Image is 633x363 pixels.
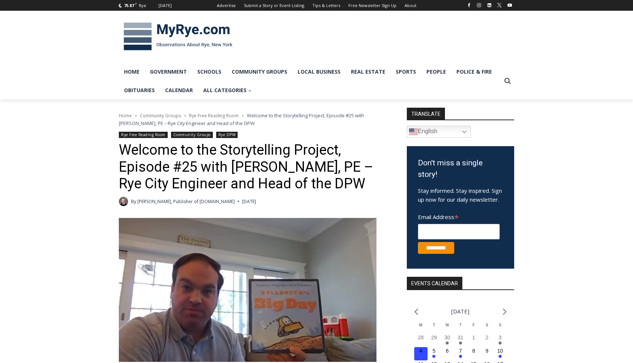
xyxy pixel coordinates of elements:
[160,81,198,100] a: Calendar
[428,334,441,347] button: 29
[119,218,376,362] img: RFFR MyRye.com Storytelling Project Episode #25 with Ryan Coyne, PE - Rye City Engineer and Head ...
[119,81,160,100] a: Obituaries
[459,355,462,358] em: Has events
[158,2,172,9] div: [DATE]
[445,323,449,327] span: W
[131,198,136,205] span: By
[451,63,497,81] a: Police & Fire
[486,323,488,327] span: S
[444,335,450,340] time: 30
[431,335,437,340] time: 29
[140,112,181,119] a: Community Groups
[119,112,132,119] a: Home
[503,308,507,315] a: Next month
[485,1,494,10] a: Linkedin
[501,74,514,88] button: View Search Form
[124,3,134,8] span: 75.87
[441,347,454,360] button: 6
[119,142,387,192] h1: Welcome to the Storytelling Project, Episode #25 with [PERSON_NAME], PE – Rye City Engineer and H...
[418,186,503,204] p: Stay informed. Stay inspired. Sign up now for our daily newsletter.
[433,348,436,354] time: 5
[119,17,237,56] img: MyRye.com
[480,347,493,360] button: 9
[139,2,146,9] div: Rye
[473,323,475,327] span: F
[203,86,252,94] span: All Categories
[119,132,168,138] a: Rye Free Reading Room
[428,347,441,360] button: 5 Has events
[419,348,422,354] time: 4
[432,355,435,358] em: Has events
[459,348,462,354] time: 7
[499,335,502,340] time: 3
[227,63,292,81] a: Community Groups
[346,63,391,81] a: Real Estate
[485,335,488,340] time: 2
[472,348,475,354] time: 8
[451,306,469,316] li: [DATE]
[454,322,467,334] div: Thursday
[409,127,418,136] img: en
[419,323,422,327] span: M
[499,342,502,344] em: Has events
[497,348,503,354] time: 10
[242,113,244,118] span: >
[119,63,501,100] nav: Primary Navigation
[421,63,451,81] a: People
[292,63,346,81] a: Local Business
[472,335,475,340] time: 1
[493,322,507,334] div: Sunday
[414,308,418,315] a: Previous month
[407,108,445,120] strong: TRANSLATE
[391,63,421,81] a: Sports
[467,322,480,334] div: Friday
[242,198,256,205] time: [DATE]
[414,347,428,360] button: 4
[428,322,441,334] div: Tuesday
[189,112,239,119] a: Rye Free Reading Room
[137,198,235,205] a: [PERSON_NAME], Publisher of [DOMAIN_NAME]
[475,1,483,10] a: Instagram
[505,1,514,10] a: YouTube
[184,113,186,118] span: >
[459,342,462,344] em: Has events
[119,112,364,126] span: Welcome to the Storytelling Project, Episode #25 with [PERSON_NAME], PE – Rye City Engineer and H...
[414,334,428,347] button: 28
[493,347,507,360] button: 10 Has events
[407,277,462,289] h2: Events Calendar
[119,112,387,127] nav: Breadcrumbs
[407,126,471,138] a: English
[454,334,467,347] button: 31 Has events
[414,322,428,334] div: Monday
[171,132,213,138] a: Community Groups
[467,347,480,360] button: 8
[459,323,462,327] span: T
[485,348,488,354] time: 9
[454,347,467,360] button: 7 Has events
[119,63,145,81] a: Home
[198,81,257,100] a: All Categories
[418,157,503,181] h3: Don't miss a single story!
[418,209,500,223] label: Email Address
[493,334,507,347] button: 3 Has events
[192,63,227,81] a: Schools
[441,322,454,334] div: Wednesday
[480,334,493,347] button: 2
[480,322,493,334] div: Saturday
[216,132,238,138] a: Rye DPW
[418,335,424,340] time: 28
[441,334,454,347] button: 30 Has events
[135,1,137,6] span: F
[433,323,435,327] span: T
[446,342,449,344] em: Has events
[458,335,463,340] time: 31
[119,197,128,206] a: Author image
[446,348,449,354] time: 6
[467,334,480,347] button: 1
[499,355,502,358] em: Has events
[135,113,137,118] span: >
[499,323,502,327] span: S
